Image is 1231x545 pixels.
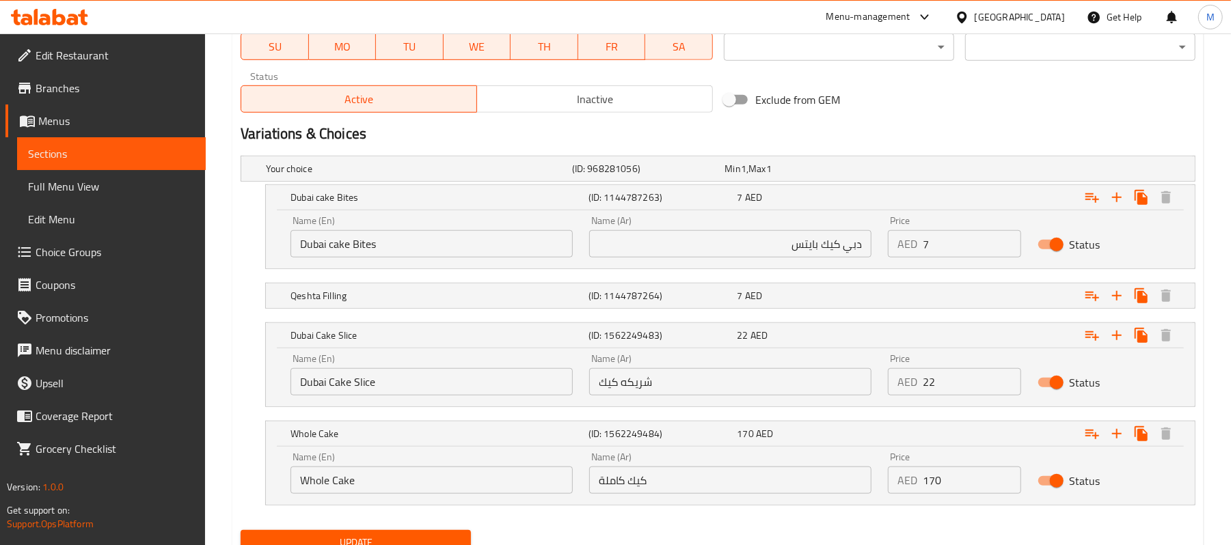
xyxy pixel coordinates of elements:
span: Coupons [36,277,195,293]
span: Status [1070,236,1100,253]
input: Enter name En [290,230,573,257]
span: AED [745,287,762,305]
a: Promotions [5,301,206,334]
span: Menu disclaimer [36,342,195,359]
button: MO [309,33,377,60]
input: Enter name Ar [589,368,871,395]
a: Menus [5,104,206,137]
div: Expand [266,323,1195,348]
button: SU [241,33,308,60]
div: Expand [241,156,1195,181]
button: Clone new choice [1129,421,1154,446]
h5: Whole Cake [290,427,583,441]
div: Expand [266,421,1195,446]
span: Status [1070,473,1100,489]
span: Max [748,160,766,178]
h5: Dubai cake Bites [290,191,583,204]
button: Clone new choice [1129,323,1154,348]
h2: Variations & Choices [241,124,1195,144]
button: SA [645,33,713,60]
h5: (ID: 968281056) [572,162,720,176]
span: AED [750,326,768,344]
span: Version: [7,478,40,496]
input: Enter name Ar [589,466,871,494]
button: TH [511,33,578,60]
span: Branches [36,80,195,96]
span: 22 [738,326,748,344]
span: Edit Restaurant [36,47,195,64]
span: Min [725,160,741,178]
span: Get support on: [7,501,70,519]
span: Exclude from GEM [756,92,841,108]
span: Menus [38,113,195,129]
button: FR [578,33,646,60]
button: Delete Dubai Cake Slice [1154,323,1178,348]
span: 7 [738,188,743,206]
span: 1 [741,160,746,178]
a: Upsell [5,367,206,400]
button: Add choice group [1080,323,1105,348]
button: Add choice group [1080,421,1105,446]
button: Clone new choice [1129,185,1154,210]
button: Clone new choice [1129,283,1154,308]
span: TH [516,37,573,57]
div: , [725,162,873,176]
span: WE [449,37,506,57]
a: Full Menu View [17,170,206,203]
a: Grocery Checklist [5,432,206,465]
span: AED [756,425,773,443]
h5: Qeshta Filling [290,289,583,303]
div: ​ [724,33,954,61]
a: Coupons [5,268,206,301]
input: Enter name Ar [589,230,871,257]
span: FR [584,37,640,57]
button: Delete Dubai cake Bites [1154,185,1178,210]
button: Add new choice [1105,185,1129,210]
span: Full Menu View [28,178,195,195]
span: Grocery Checklist [36,441,195,457]
a: Sections [17,137,206,170]
a: Edit Menu [17,203,206,236]
span: Promotions [36,309,195,326]
a: Support.OpsPlatform [7,515,94,533]
button: Add choice group [1080,283,1105,308]
button: Active [241,85,477,113]
h5: (ID: 1144787263) [589,191,732,204]
h5: (ID: 1144787264) [589,289,732,303]
span: 1 [766,160,772,178]
span: SA [651,37,707,57]
button: Add new choice [1105,421,1129,446]
button: Add new choice [1105,323,1129,348]
h5: (ID: 1562249483) [589,329,732,342]
a: Choice Groups [5,236,206,268]
div: Expand [266,283,1195,308]
input: Enter name En [290,368,573,395]
span: M [1206,10,1215,25]
a: Branches [5,72,206,104]
span: 7 [738,287,743,305]
a: Edit Restaurant [5,39,206,72]
input: Please enter price [923,466,1020,494]
div: Menu-management [826,9,910,25]
span: Active [247,89,472,109]
span: Edit Menu [28,211,195,227]
span: 170 [738,425,754,443]
span: Status [1070,374,1100,391]
h5: Your choice [266,162,567,176]
p: AED [897,236,917,252]
input: Please enter price [923,230,1020,257]
span: MO [314,37,371,57]
div: [GEOGRAPHIC_DATA] [975,10,1065,25]
button: Add new choice [1105,283,1129,308]
div: Expand [266,185,1195,210]
h5: Dubai Cake Slice [290,329,583,342]
button: WE [444,33,511,60]
span: Coverage Report [36,408,195,424]
div: ​ [965,33,1195,61]
button: Delete Whole Cake [1154,421,1178,446]
span: 1.0.0 [42,478,64,496]
span: AED [745,188,762,206]
span: Inactive [483,89,707,109]
a: Coverage Report [5,400,206,432]
button: Add choice group [1080,185,1105,210]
